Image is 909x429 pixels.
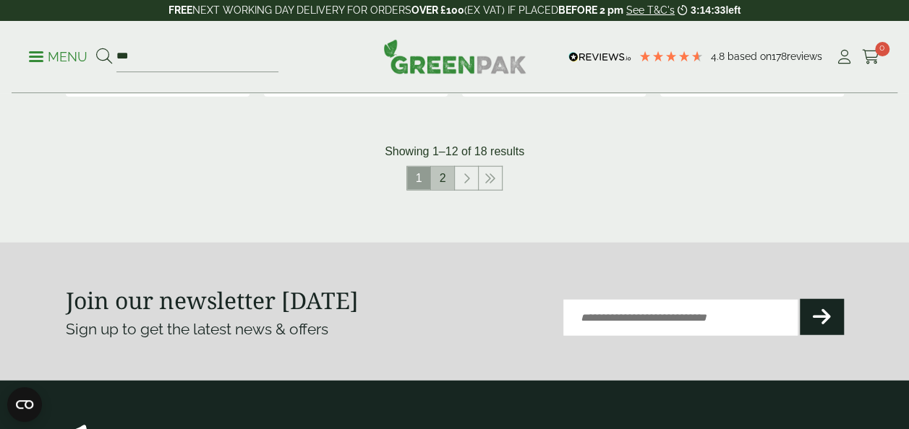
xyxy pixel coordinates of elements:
span: reviews [787,51,822,62]
i: My Account [835,50,853,64]
span: 4.8 [711,51,727,62]
span: 178 [772,51,787,62]
strong: BEFORE 2 pm [558,4,623,16]
span: left [725,4,741,16]
img: REVIEWS.io [568,52,631,62]
img: GreenPak Supplies [383,39,526,74]
strong: OVER £100 [411,4,464,16]
span: 1 [407,167,430,190]
button: Open CMP widget [7,387,42,422]
span: Based on [727,51,772,62]
a: 0 [862,46,880,68]
span: 3:14:33 [691,4,725,16]
p: Showing 1–12 of 18 results [385,143,524,160]
a: 2 [431,167,454,190]
i: Cart [862,50,880,64]
p: Sign up to get the latest news & offers [66,318,416,341]
a: See T&C's [626,4,675,16]
span: 0 [875,42,889,56]
div: 4.78 Stars [639,50,704,63]
strong: FREE [168,4,192,16]
a: Menu [29,48,88,63]
p: Menu [29,48,88,66]
strong: Join our newsletter [DATE] [66,285,359,316]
